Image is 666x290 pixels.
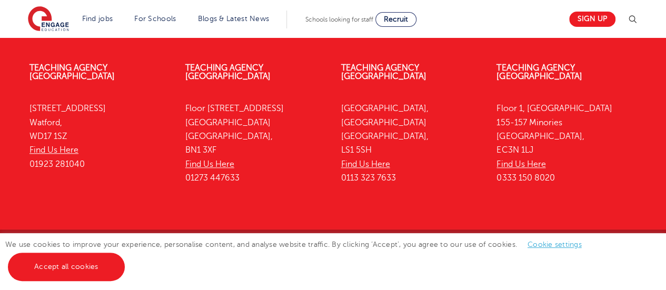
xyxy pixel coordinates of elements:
[5,241,592,271] span: We use cookies to improve your experience, personalise content, and analyse website traffic. By c...
[82,15,113,23] a: Find jobs
[198,15,270,23] a: Blogs & Latest News
[29,63,115,81] a: Teaching Agency [GEOGRAPHIC_DATA]
[28,6,69,33] img: Engage Education
[496,159,545,169] a: Find Us Here
[341,63,426,81] a: Teaching Agency [GEOGRAPHIC_DATA]
[8,253,125,281] a: Accept all cookies
[305,16,373,23] span: Schools looking for staff
[375,12,416,27] a: Recruit
[528,241,582,248] a: Cookie settings
[29,102,170,171] p: [STREET_ADDRESS] Watford, WD17 1SZ 01923 281040
[496,102,637,185] p: Floor 1, [GEOGRAPHIC_DATA] 155-157 Minories [GEOGRAPHIC_DATA], EC3N 1LJ 0333 150 8020
[384,15,408,23] span: Recruit
[185,63,271,81] a: Teaching Agency [GEOGRAPHIC_DATA]
[496,63,582,81] a: Teaching Agency [GEOGRAPHIC_DATA]
[185,159,234,169] a: Find Us Here
[29,145,78,155] a: Find Us Here
[185,102,325,185] p: Floor [STREET_ADDRESS] [GEOGRAPHIC_DATA] [GEOGRAPHIC_DATA], BN1 3XF 01273 447633
[341,102,481,185] p: [GEOGRAPHIC_DATA], [GEOGRAPHIC_DATA] [GEOGRAPHIC_DATA], LS1 5SH 0113 323 7633
[341,159,390,169] a: Find Us Here
[569,12,615,27] a: Sign up
[134,15,176,23] a: For Schools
